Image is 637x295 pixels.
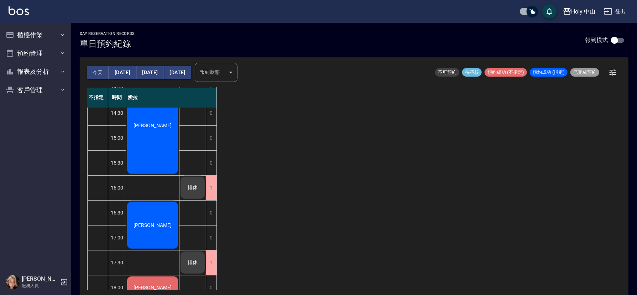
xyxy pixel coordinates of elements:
[108,125,126,150] div: 15:00
[206,250,216,275] div: 1
[485,69,527,76] span: 預約成功 (不指定)
[108,250,126,275] div: 17:30
[206,101,216,125] div: 0
[108,225,126,250] div: 17:00
[542,4,557,19] button: save
[132,285,173,290] span: [PERSON_NAME]
[560,4,599,19] button: Holy 中山
[206,226,216,250] div: 0
[462,69,482,76] span: 待審核
[530,69,568,76] span: 預約成功 (指定)
[108,175,126,200] div: 16:00
[6,275,20,289] img: Person
[80,31,135,36] h2: day Reservation records
[108,88,126,108] div: 時間
[3,44,68,63] button: 預約管理
[206,201,216,225] div: 0
[87,66,109,79] button: 今天
[126,88,217,108] div: 愛拉
[206,126,216,150] div: 0
[601,5,628,18] button: 登出
[108,150,126,175] div: 15:30
[108,100,126,125] div: 14:30
[22,283,58,289] p: 服務人員
[206,151,216,175] div: 0
[108,200,126,225] div: 16:30
[435,69,459,76] span: 不可預約
[585,36,608,44] p: 報到模式
[206,176,216,200] div: 1
[570,69,599,76] span: 已完成預約
[136,66,164,79] button: [DATE]
[22,275,58,283] h5: [PERSON_NAME]
[186,259,199,266] span: 排休
[80,39,135,49] h3: 單日預約紀錄
[3,26,68,44] button: 櫃檯作業
[9,6,29,15] img: Logo
[109,66,136,79] button: [DATE]
[3,81,68,99] button: 客戶管理
[132,222,173,228] span: [PERSON_NAME]
[87,88,108,108] div: 不指定
[3,62,68,81] button: 報表及分析
[164,66,191,79] button: [DATE]
[132,123,173,128] span: [PERSON_NAME]
[186,185,199,191] span: 排休
[571,7,596,16] div: Holy 中山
